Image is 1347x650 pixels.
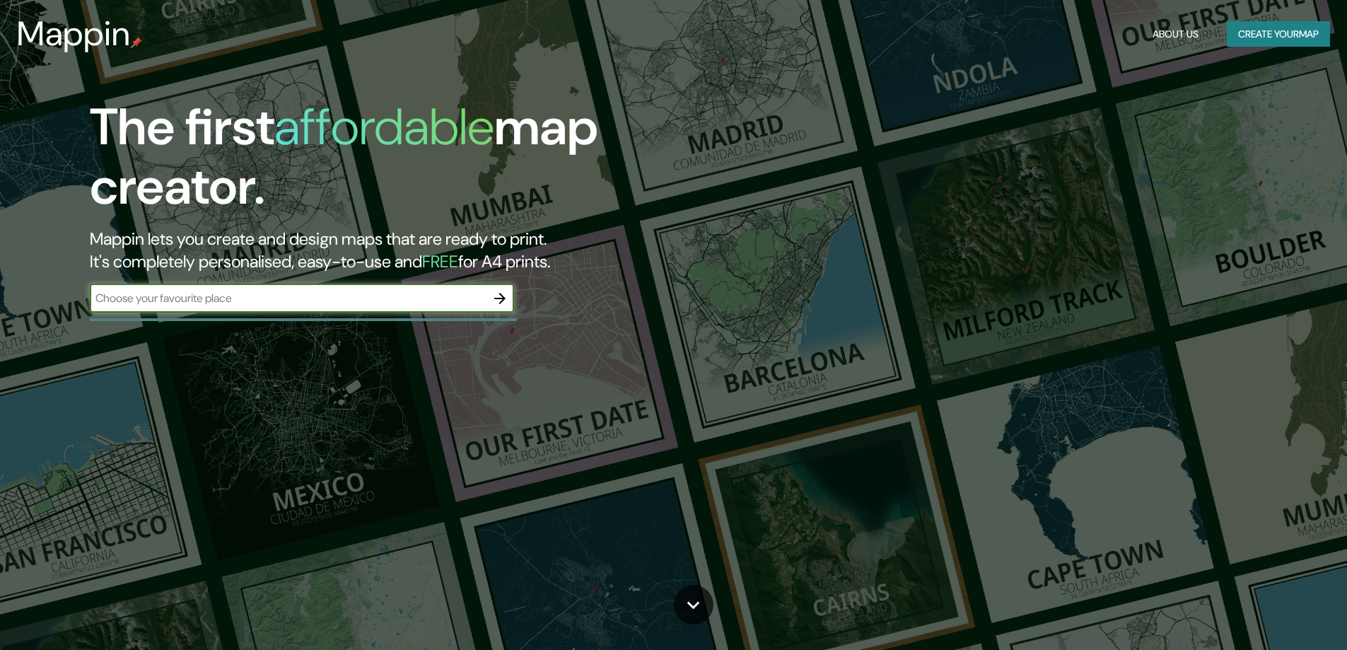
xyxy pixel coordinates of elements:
[422,250,458,272] h5: FREE
[90,290,486,306] input: Choose your favourite place
[90,98,764,228] h1: The first map creator.
[131,37,142,48] img: mappin-pin
[90,228,764,273] h2: Mappin lets you create and design maps that are ready to print. It's completely personalised, eas...
[17,14,131,54] h3: Mappin
[274,94,494,160] h1: affordable
[1227,21,1330,47] button: Create yourmap
[1147,21,1204,47] button: About Us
